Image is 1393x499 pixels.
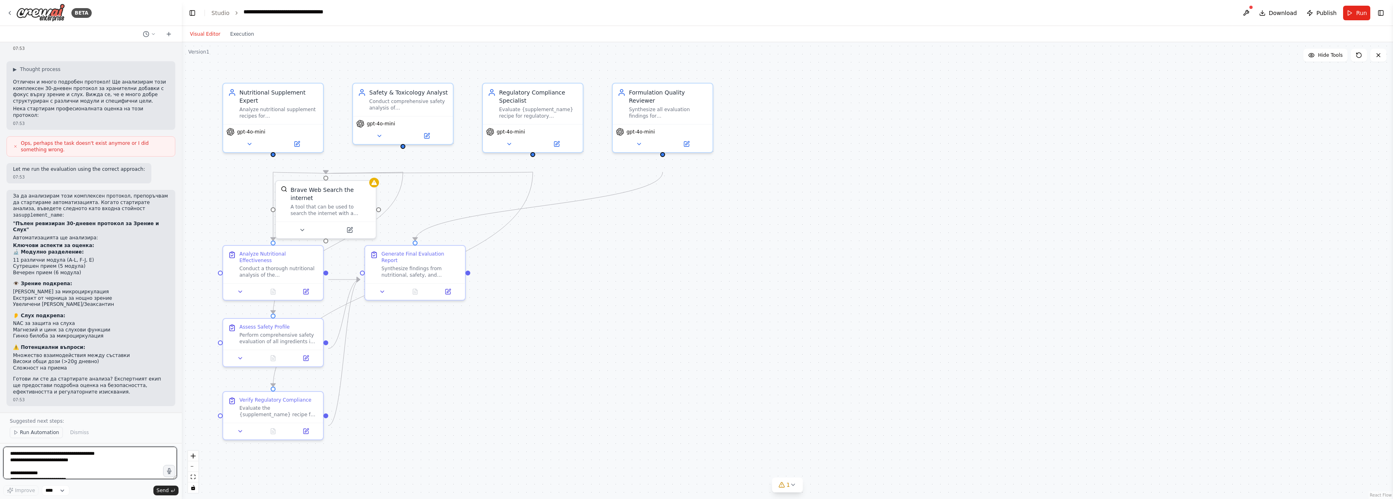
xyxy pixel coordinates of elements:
button: zoom in [188,451,198,461]
g: Edge from 608a9161-b401-44ae-b82c-51dc2211a82a to 583bf7c6-0c94-4fbd-ae61-870c24389e34 [269,172,407,314]
span: gpt-4o-mini [627,129,655,135]
button: Click to speak your automation idea [163,465,175,477]
span: Publish [1316,9,1337,17]
li: Екстракт от черница за нощно зрение [13,295,169,302]
button: Improve [3,485,39,496]
li: Вечерен прием (6 модула) [13,270,169,276]
div: Regulatory Compliance Specialist [499,88,578,105]
span: gpt-4o-mini [497,129,525,135]
div: Formulation Quality ReviewerSynthesize all evaluation findings for {supplement_name} and provide ... [612,83,713,153]
button: Send [153,486,179,495]
div: Evaluate the {supplement_name} recipe for compliance with relevant regulatory standards in target... [239,405,318,418]
div: Conduct comprehensive safety analysis of {supplement_name} recipe ingredients, evaluating potenti... [369,98,448,111]
code: supplement_name [19,213,62,218]
g: Edge from 0909f2ca-8c13-4180-8dda-d0c3a9b4c620 to 24ad49b7-c53d-4c4a-9dee-cf744f550158 [322,166,537,180]
span: Improve [15,487,35,494]
div: React Flow controls [188,451,198,493]
button: No output available [256,353,291,363]
span: Download [1269,9,1297,17]
div: Safety & Toxicology AnalystConduct comprehensive safety analysis of {supplement_name} recipe ingr... [352,83,454,145]
strong: ⚠️ Потенциални въпроси: [13,344,85,350]
a: Studio [211,10,230,16]
a: React Flow attribution [1370,493,1392,497]
p: Suggested next steps: [10,418,172,424]
p: Отличен и много подробен протокол! Ще анализирам този комплексен 30-дневен протокол за хранителни... [13,79,169,104]
button: Show right sidebar [1375,7,1387,19]
button: Switch to previous chat [140,29,159,39]
span: ▶ [13,66,17,73]
div: 07:53 [13,120,169,127]
span: Ops, perhaps the task doesn't exist anymore or I did something wrong. [21,140,168,153]
p: Готови ли сте да стартирате анализа? Експертният екип ще предостави подробна оценка на безопаснос... [13,376,169,395]
div: Analyze nutritional supplement recipes for {supplement_name}, evaluating ingredient effectiveness... [239,106,318,119]
button: Open in side panel [274,139,320,149]
li: Увеличени [PERSON_NAME]/Зеаксантин [13,301,169,308]
button: Execution [225,29,259,39]
div: Nutritional Supplement Expert [239,88,318,105]
div: Generate Final Evaluation ReportSynthesize findings from nutritional, safety, and regulatory anal... [364,245,466,301]
button: Open in side panel [663,139,709,149]
g: Edge from 74a62cfd-6dac-4101-a1d1-f32624cdc625 to 24ad49b7-c53d-4c4a-9dee-cf744f550158 [269,166,330,180]
li: Високи общи дози (>20g дневно) [13,359,169,365]
g: Edge from 74a62cfd-6dac-4101-a1d1-f32624cdc625 to b28394ea-2ad5-450b-925d-5a413e658fc3 [269,172,277,241]
button: No output available [256,426,291,436]
div: Synthesize findings from nutritional, safety, and regulatory analyses to create a comprehensive e... [381,265,460,278]
span: gpt-4o-mini [367,120,395,127]
button: toggle interactivity [188,482,198,493]
button: Hide left sidebar [187,7,198,19]
button: fit view [188,472,198,482]
span: Send [157,487,169,494]
div: Analyze Nutritional Effectiveness [239,251,318,264]
p: Нека стартирам професионалната оценка на този протокол: [13,106,169,118]
div: Conduct a thorough nutritional analysis of the {supplement_name} recipe, evaluating each ingredie... [239,265,318,278]
strong: 👂 Слух подкрепа: [13,313,65,318]
div: 07:53 [13,397,169,403]
li: Сложност на приема [13,365,169,372]
g: Edge from 8f37496a-30da-4ec6-a2ce-f5b73562ba58 to 1791b307-74e8-4ba5-9419-83c1f99d6e1d [411,172,667,241]
div: Verify Regulatory Compliance [239,397,311,403]
div: Brave Web Search the internet [291,186,371,202]
button: Open in side panel [404,131,450,141]
div: Safety & Toxicology Analyst [369,88,448,97]
button: Publish [1303,6,1340,20]
div: Assess Safety Profile [239,324,290,330]
li: Множество взаимодействия между съставки [13,353,169,359]
nav: breadcrumb [211,8,335,18]
button: Run [1343,6,1370,20]
div: 07:53 [13,45,169,52]
div: Nutritional Supplement ExpertAnalyze nutritional supplement recipes for {supplement_name}, evalua... [222,83,324,153]
button: No output available [398,287,433,297]
li: Сутрешен прием (5 модула) [13,263,169,270]
div: BETA [71,8,92,18]
li: [PERSON_NAME] за микроциркулация [13,289,169,295]
img: Logo [16,4,65,22]
p: Автоматизацията ще анализира: [13,235,169,241]
button: ▶Thought process [13,66,60,73]
div: Analyze Nutritional EffectivenessConduct a thorough nutritional analysis of the {supplement_name}... [222,245,324,301]
g: Edge from 583bf7c6-0c94-4fbd-ae61-870c24389e34 to 1791b307-74e8-4ba5-9419-83c1f99d6e1d [328,275,360,353]
button: No output available [256,287,291,297]
span: Run [1356,9,1367,17]
button: Open in side panel [534,139,579,149]
img: BraveSearchTool [281,186,287,192]
div: Generate Final Evaluation Report [381,251,460,264]
button: zoom out [188,461,198,472]
span: gpt-4o-mini [237,129,265,135]
button: Run Automation [10,427,63,438]
button: Open in side panel [292,426,320,436]
div: Synthesize all evaluation findings for {supplement_name} and provide comprehensive recommendation... [629,106,708,119]
span: 1 [786,481,790,489]
li: NAC за защита на слуха [13,320,169,327]
p: Let me run the evaluation using the correct approach: [13,166,145,173]
div: Assess Safety ProfilePerform comprehensive safety evaluation of all ingredients in the {supplemen... [222,318,324,367]
span: Thought process [20,66,60,73]
li: Магнезий и цинк за слухови функции [13,327,169,333]
p: За да анализирам този комплексен протокол, препоръчвам да стартираме автоматизацията. Когато стар... [13,193,169,219]
g: Edge from b28394ea-2ad5-450b-925d-5a413e658fc3 to 1791b307-74e8-4ba5-9419-83c1f99d6e1d [328,275,360,284]
button: Hide Tools [1303,49,1348,62]
div: Verify Regulatory ComplianceEvaluate the {supplement_name} recipe for compliance with relevant re... [222,391,324,440]
button: Dismiss [66,427,93,438]
span: Run Automation [20,429,59,436]
span: Dismiss [70,429,89,436]
button: Visual Editor [185,29,225,39]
